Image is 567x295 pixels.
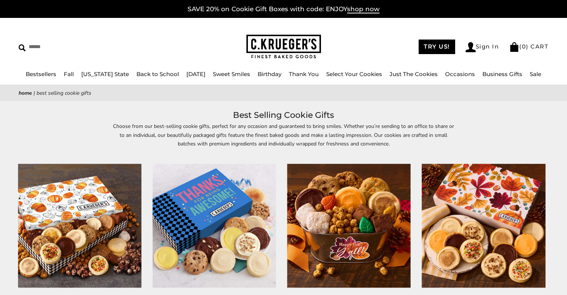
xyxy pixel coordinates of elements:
nav: breadcrumbs [19,89,548,97]
img: Search [19,44,26,51]
span: | [34,90,35,97]
a: Birthday [258,70,281,78]
a: Thank You [289,70,319,78]
img: Bag [509,42,519,52]
a: Select Your Cookies [326,70,382,78]
img: Thanks for Being Awesome Cookie Gift Boxes - Assorted Cookies [152,164,276,288]
a: SAVE 20% on Cookie Gift Boxes with code: ENJOYshop now [188,5,379,13]
a: (0) CART [509,43,548,50]
span: Best Selling Cookie Gifts [37,90,91,97]
p: Choose from our best-selling cookie gifts, perfect for any occasion and guaranteed to bring smile... [112,122,455,156]
a: Sweet Smiles [213,70,250,78]
a: Sale [530,70,541,78]
a: Bestsellers [26,70,56,78]
a: Sign In [466,42,499,52]
a: [DATE] [186,70,205,78]
a: Back to School [136,70,179,78]
span: 0 [522,43,526,50]
a: TRY US! [419,40,455,54]
a: Happy Fall, Y’all Gift Pail – Cookies and Snacks [287,164,411,288]
a: [US_STATE] State [81,70,129,78]
img: C.KRUEGER'S [246,35,321,59]
a: Home [19,90,32,97]
a: Occasions [445,70,475,78]
img: Cozy Autumn Cookie Gift Boxes – Iced Cookies [422,164,545,288]
span: shop now [347,5,379,13]
img: Watercolor Pumpkin Luxe Gift Box - Cookies and Snacks [18,164,141,288]
h1: Best Selling Cookie Gifts [30,109,537,122]
a: Just The Cookies [390,70,438,78]
a: Business Gifts [482,70,522,78]
img: Account [466,42,476,52]
input: Search [19,41,144,53]
a: Fall [64,70,74,78]
img: Happy Fall, Y’all Gift Pail – Cookies and Snacks [287,164,410,288]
